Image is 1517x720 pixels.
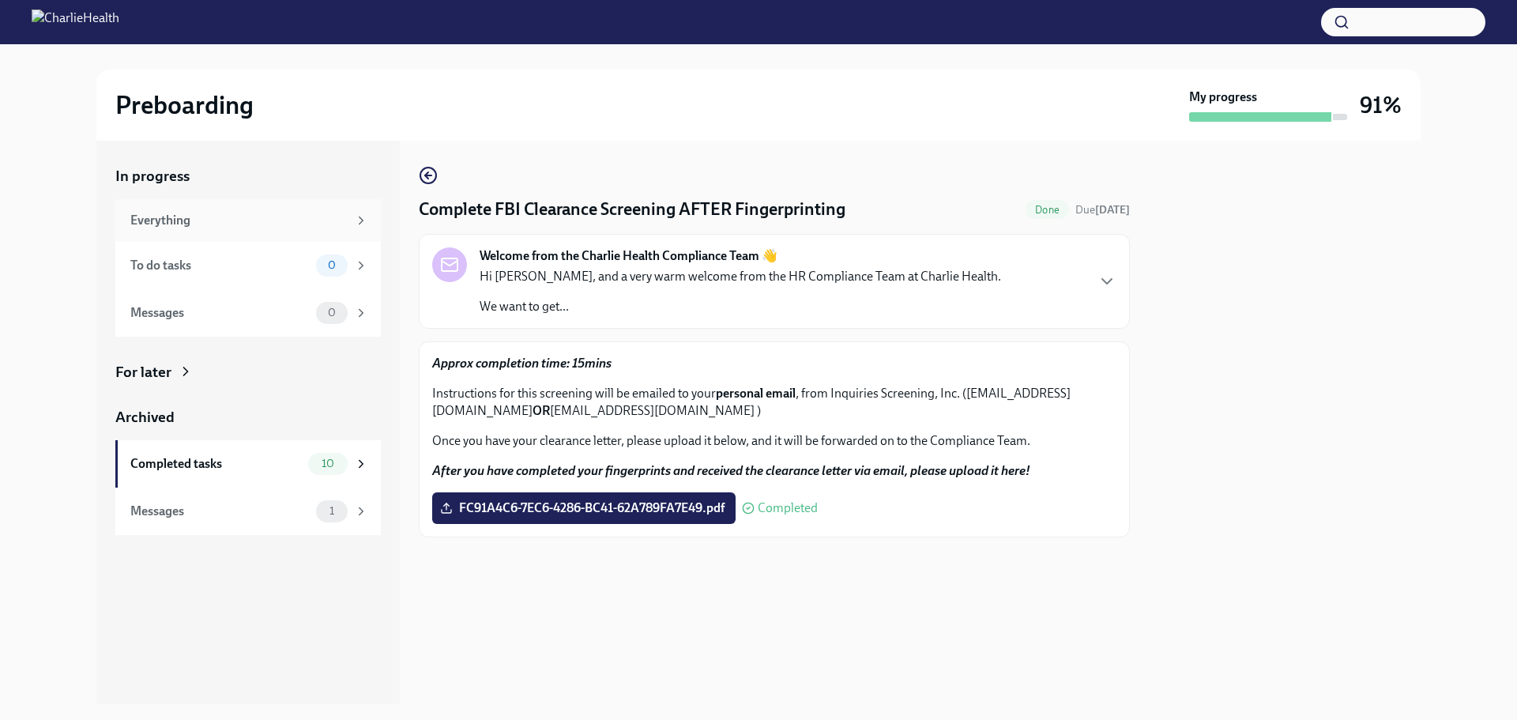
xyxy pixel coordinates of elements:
p: We want to get... [480,298,1001,315]
span: Completed [758,502,818,515]
h2: Preboarding [115,89,254,121]
a: Messages0 [115,289,381,337]
strong: personal email [716,386,796,401]
strong: OR [533,403,550,418]
span: October 17th, 2025 10:00 [1075,202,1130,217]
span: Done [1026,204,1069,216]
a: In progress [115,166,381,187]
strong: Approx completion time: 15mins [432,356,612,371]
a: Messages1 [115,488,381,535]
label: FC91A4C6-7EC6-4286-BC41-62A789FA7E49.pdf [432,492,736,524]
p: Hi [PERSON_NAME], and a very warm welcome from the HR Compliance Team at Charlie Health. [480,268,1001,285]
span: 0 [318,259,345,271]
a: Archived [115,407,381,428]
span: 1 [320,505,344,517]
img: CharlieHealth [32,9,119,35]
span: Due [1075,203,1130,217]
div: Everything [130,212,348,229]
span: FC91A4C6-7EC6-4286-BC41-62A789FA7E49.pdf [443,500,725,516]
div: Messages [130,304,310,322]
strong: After you have completed your fingerprints and received the clearance letter via email, please up... [432,463,1030,478]
div: Completed tasks [130,455,302,473]
strong: Welcome from the Charlie Health Compliance Team 👋 [480,247,777,265]
p: Instructions for this screening will be emailed to your , from Inquiries Screening, Inc. ([EMAIL_... [432,385,1116,420]
span: 0 [318,307,345,319]
strong: My progress [1189,89,1257,106]
a: Everything [115,199,381,242]
div: To do tasks [130,257,310,274]
strong: [DATE] [1095,203,1130,217]
div: For later [115,362,171,383]
a: For later [115,362,381,383]
div: Messages [130,503,310,520]
h3: 91% [1360,91,1402,119]
a: To do tasks0 [115,242,381,289]
h4: Complete FBI Clearance Screening AFTER Fingerprinting [419,198,845,221]
span: 10 [312,458,344,469]
a: Completed tasks10 [115,440,381,488]
p: Once you have your clearance letter, please upload it below, and it will be forwarded on to the C... [432,432,1116,450]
